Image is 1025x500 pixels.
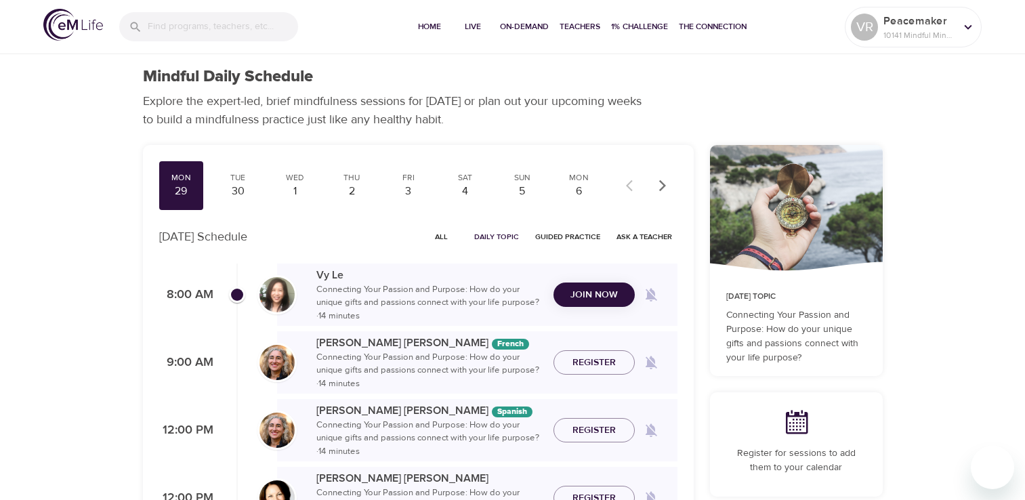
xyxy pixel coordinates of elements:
[611,20,668,34] span: 1% Challenge
[259,413,295,448] img: Maria%20Alonso%20Martinez.png
[43,9,103,41] img: logo
[221,184,255,199] div: 30
[316,402,543,419] p: [PERSON_NAME] [PERSON_NAME]
[505,172,539,184] div: Sun
[165,184,198,199] div: 29
[392,184,425,199] div: 3
[500,20,549,34] span: On-Demand
[316,283,543,323] p: Connecting Your Passion and Purpose: How do your unique gifts and passions connect with your life...
[562,184,596,199] div: 6
[726,291,866,303] p: [DATE] Topic
[611,226,677,247] button: Ask a Teacher
[679,20,747,34] span: The Connection
[316,335,543,351] p: [PERSON_NAME] [PERSON_NAME]
[492,407,532,417] div: The episodes in this programs will be in Spanish
[726,446,866,475] p: Register for sessions to add them to your calendar
[851,14,878,41] div: VR
[535,230,600,243] span: Guided Practice
[457,20,489,34] span: Live
[143,67,313,87] h1: Mindful Daily Schedule
[635,414,667,446] span: Remind me when a class goes live every Monday at 12:00 PM
[259,345,295,380] img: Maria%20Alonso%20Martinez.png
[492,339,529,350] div: The episodes in this programs will be in French
[165,172,198,184] div: Mon
[335,184,369,199] div: 2
[278,184,312,199] div: 1
[553,350,635,375] button: Register
[316,267,543,283] p: Vy Le
[530,226,606,247] button: Guided Practice
[159,228,247,246] p: [DATE] Schedule
[420,226,463,247] button: All
[572,422,616,439] span: Register
[259,277,295,312] img: vy-profile-good-3.jpg
[505,184,539,199] div: 5
[392,172,425,184] div: Fri
[143,92,651,129] p: Explore the expert-led, brief mindfulness sessions for [DATE] or plan out your upcoming weeks to ...
[560,20,600,34] span: Teachers
[971,446,1014,489] iframe: Button to launch messaging window
[635,278,667,311] span: Remind me when a class goes live every Monday at 8:00 AM
[553,418,635,443] button: Register
[159,286,213,304] p: 8:00 AM
[221,172,255,184] div: Tue
[335,172,369,184] div: Thu
[635,346,667,379] span: Remind me when a class goes live every Monday at 9:00 AM
[316,351,543,391] p: Connecting Your Passion and Purpose: How do your unique gifts and passions connect with your life...
[570,287,618,304] span: Join Now
[726,308,866,365] p: Connecting Your Passion and Purpose: How do your unique gifts and passions connect with your life...
[883,13,955,29] p: Peacemaker
[425,230,458,243] span: All
[148,12,298,41] input: Find programs, teachers, etc...
[553,283,635,308] button: Join Now
[883,29,955,41] p: 10141 Mindful Minutes
[448,172,482,184] div: Sat
[159,421,213,440] p: 12:00 PM
[572,354,616,371] span: Register
[316,419,543,459] p: Connecting Your Passion and Purpose: How do your unique gifts and passions connect with your life...
[562,172,596,184] div: Mon
[159,354,213,372] p: 9:00 AM
[278,172,312,184] div: Wed
[474,230,519,243] span: Daily Topic
[316,470,543,486] p: [PERSON_NAME] [PERSON_NAME]
[469,226,524,247] button: Daily Topic
[616,230,672,243] span: Ask a Teacher
[413,20,446,34] span: Home
[448,184,482,199] div: 4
